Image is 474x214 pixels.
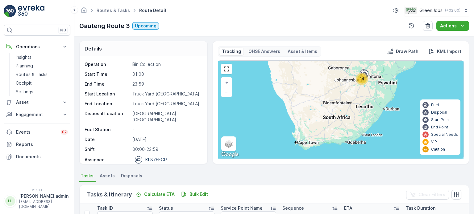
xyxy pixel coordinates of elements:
a: Routes & Tasks [13,70,70,79]
p: Reports [16,141,68,147]
p: Disposal Location [85,111,130,123]
p: Routes & Tasks [16,71,48,78]
p: Disposal [431,110,447,115]
p: Calculate ETA [144,191,175,197]
button: KML Import [426,48,464,55]
p: [DATE] [132,136,201,143]
p: Tasks & Itinerary [87,190,132,199]
div: LL [5,196,15,206]
a: Planning [13,62,70,70]
p: Start Location [85,91,130,97]
p: Bulk Edit [189,191,208,197]
p: GreenJobs [419,7,443,14]
p: [GEOGRAPHIC_DATA] [GEOGRAPHIC_DATA] [132,111,201,123]
p: Operation [85,61,130,67]
p: Date [85,136,130,143]
p: Special Needs [431,132,458,137]
a: Homepage [81,9,87,14]
button: GreenJobs(+02:00) [405,5,469,16]
img: Google [220,151,240,159]
p: Caution [431,147,445,152]
button: LL[PERSON_NAME].admin[EMAIL_ADDRESS][DOMAIN_NAME] [4,193,70,209]
button: Actions [436,21,469,31]
p: VIP [431,139,437,144]
button: Calculate ETA [133,191,177,198]
a: Settings [13,87,70,96]
p: Bin Collection [132,61,201,67]
button: Upcoming [132,22,159,30]
span: v 1.51.1 [4,188,70,192]
span: − [225,89,228,94]
p: Status [159,205,173,211]
p: 23:59 [132,81,201,87]
a: View Fullscreen [222,64,231,74]
span: Tasks [81,173,94,179]
img: Green_Jobs_Logo.png [405,7,417,14]
p: Gauteng Route 3 [79,21,130,30]
a: Events82 [4,126,70,138]
p: Insights [16,54,31,60]
p: KL87FFGP [145,157,167,163]
p: Task ID [97,205,113,211]
img: logo [4,5,16,17]
p: Planning [16,63,33,69]
p: Service Point Name [221,205,263,211]
p: End Point [431,125,448,130]
a: Routes & Tasks [97,8,130,13]
a: Layers [222,137,235,151]
a: Insights [13,53,70,62]
span: Disposals [121,173,142,179]
p: QHSE Answers [248,48,280,55]
p: ( +02:00 ) [445,8,460,13]
p: Assignee [85,157,105,163]
a: Open this area in Google Maps (opens a new window) [220,151,240,159]
p: 01:00 [132,71,201,77]
p: [PERSON_NAME].admin [19,193,69,199]
p: Start Time [85,71,130,77]
p: Details [85,45,102,52]
button: Operations [4,41,70,53]
p: Upcoming [135,23,156,29]
p: Task Duration [406,205,435,211]
span: + [225,80,228,85]
p: Asset [16,99,58,105]
p: End Location [85,101,130,107]
p: Start Point [431,117,450,122]
p: Cockpit [16,80,32,86]
p: Actions [440,23,457,29]
p: 00:00-23:59 [132,146,201,152]
a: Reports [4,138,70,151]
p: Asset & Items [288,48,317,55]
p: - [132,127,201,133]
p: Settings [16,89,33,95]
p: Events [16,129,57,135]
a: Cockpit [13,79,70,87]
span: Route Detail [138,7,167,14]
p: Clear Filters [418,192,445,198]
p: 82 [62,130,67,135]
img: logo_light-DOdMpM7g.png [18,5,44,17]
button: Bulk Edit [178,191,210,198]
p: ETA [344,205,352,211]
span: Assets [100,173,115,179]
p: End Time [85,81,130,87]
span: 14 [360,76,364,81]
p: KML Import [437,48,461,55]
button: Clear Filters [406,190,449,200]
a: Documents [4,151,70,163]
a: Zoom In [222,78,231,87]
button: Draw Path [385,48,421,55]
p: Sequence [282,205,304,211]
a: Zoom Out [222,87,231,96]
p: Fuel Station [85,127,130,133]
p: Operations [16,44,58,50]
div: 0 [218,61,464,159]
p: Draw Path [396,48,418,55]
button: Engagement [4,108,70,121]
p: Fuel [431,103,439,107]
p: ⌘B [60,28,66,33]
p: Truck Yard [GEOGRAPHIC_DATA] [132,91,201,97]
button: Asset [4,96,70,108]
p: Truck Yard [GEOGRAPHIC_DATA] [132,101,201,107]
div: 14 [356,73,368,85]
